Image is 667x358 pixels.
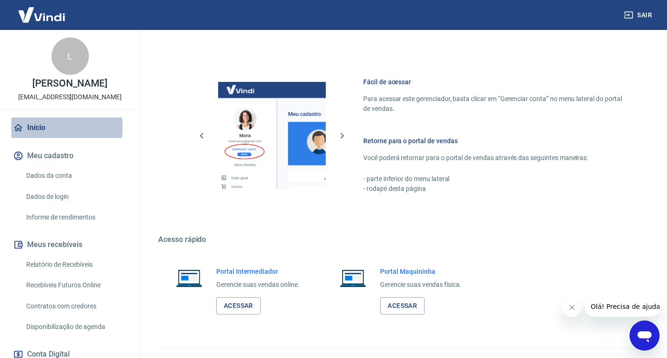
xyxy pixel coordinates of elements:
iframe: Mensagem da empresa [585,296,660,317]
p: [PERSON_NAME] [32,79,107,88]
img: Imagem de um notebook aberto [169,267,209,289]
span: Olá! Precisa de ajuda? [6,7,79,14]
a: Início [11,117,129,138]
img: Imagem de um notebook aberto [333,267,373,289]
a: Disponibilização de agenda [22,317,129,336]
h6: Portal Maquininha [380,267,462,276]
a: Contratos com credores [22,297,129,316]
img: Imagem da dashboard mostrando o botão de gerenciar conta na sidebar no lado esquerdo [218,82,326,190]
button: Meus recebíveis [11,234,129,255]
button: Meu cadastro [11,146,129,166]
p: Para acessar este gerenciador, basta clicar em “Gerenciar conta” no menu lateral do portal de ven... [363,94,622,114]
p: - rodapé desta página [363,184,622,194]
button: Sair [622,7,656,24]
h6: Portal Intermediador [216,267,300,276]
p: - parte inferior do menu lateral [363,174,622,184]
iframe: Botão para abrir a janela de mensagens [630,321,660,351]
iframe: Fechar mensagem [563,298,581,317]
h5: Acesso rápido [158,235,645,244]
a: Acessar [216,297,261,314]
h6: Retorne para o portal de vendas [363,136,622,146]
a: Recebíveis Futuros Online [22,276,129,295]
a: Informe de rendimentos [22,208,129,227]
p: Você poderá retornar para o portal de vendas através das seguintes maneiras: [363,153,622,163]
a: Acessar [380,297,425,314]
a: Relatório de Recebíveis [22,255,129,274]
img: Vindi [11,0,72,29]
h6: Fácil de acessar [363,77,622,87]
a: Dados de login [22,187,129,206]
a: Dados da conta [22,166,129,185]
div: L [51,37,89,75]
p: Gerencie suas vendas física. [380,280,462,290]
p: [EMAIL_ADDRESS][DOMAIN_NAME] [18,92,122,102]
p: Gerencie suas vendas online. [216,280,300,290]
